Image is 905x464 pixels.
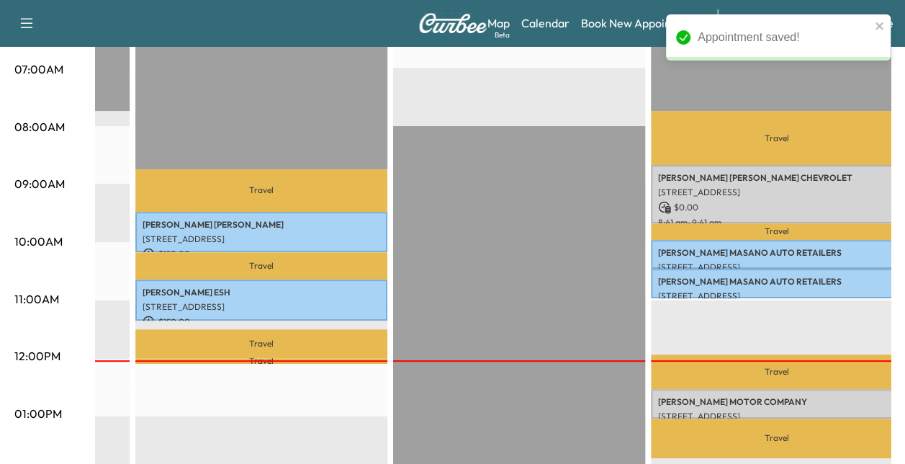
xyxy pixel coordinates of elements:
[418,13,487,33] img: Curbee Logo
[143,219,380,231] p: [PERSON_NAME] [PERSON_NAME]
[658,201,896,214] p: $ 0.00
[14,61,63,78] p: 07:00AM
[143,301,380,313] p: [STREET_ADDRESS]
[651,223,903,240] p: Travel
[143,233,380,245] p: [STREET_ADDRESS]
[658,247,896,259] p: [PERSON_NAME] MASANO AUTO RETAILERS
[14,175,65,192] p: 09:00AM
[143,316,380,329] p: $ 150.00
[143,287,380,298] p: [PERSON_NAME] ESH
[14,290,59,308] p: 11:00AM
[651,111,903,165] p: Travel
[135,358,387,364] p: Travel
[658,276,896,287] p: [PERSON_NAME] MASANO AUTO RETAILERS
[14,405,62,422] p: 01:00PM
[658,411,896,422] p: [STREET_ADDRESS]
[698,29,870,46] div: Appointment saved!
[658,217,896,228] p: 8:41 am - 9:41 am
[487,14,510,32] a: MapBeta
[658,172,896,184] p: [PERSON_NAME] [PERSON_NAME] CHEVROLET
[14,233,63,250] p: 10:00AM
[521,14,569,32] a: Calendar
[14,347,60,365] p: 12:00PM
[658,262,896,273] p: [STREET_ADDRESS]
[14,118,65,135] p: 08:00AM
[658,396,896,408] p: [PERSON_NAME] MOTOR COMPANY
[135,169,387,212] p: Travel
[143,248,380,261] p: $ 150.00
[658,187,896,198] p: [STREET_ADDRESS]
[658,290,896,302] p: [STREET_ADDRESS]
[135,252,387,280] p: Travel
[875,20,885,32] button: close
[581,14,703,32] a: Book New Appointment
[495,30,510,40] div: Beta
[651,419,903,458] p: Travel
[651,354,903,389] p: Travel
[135,329,387,358] p: Travel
